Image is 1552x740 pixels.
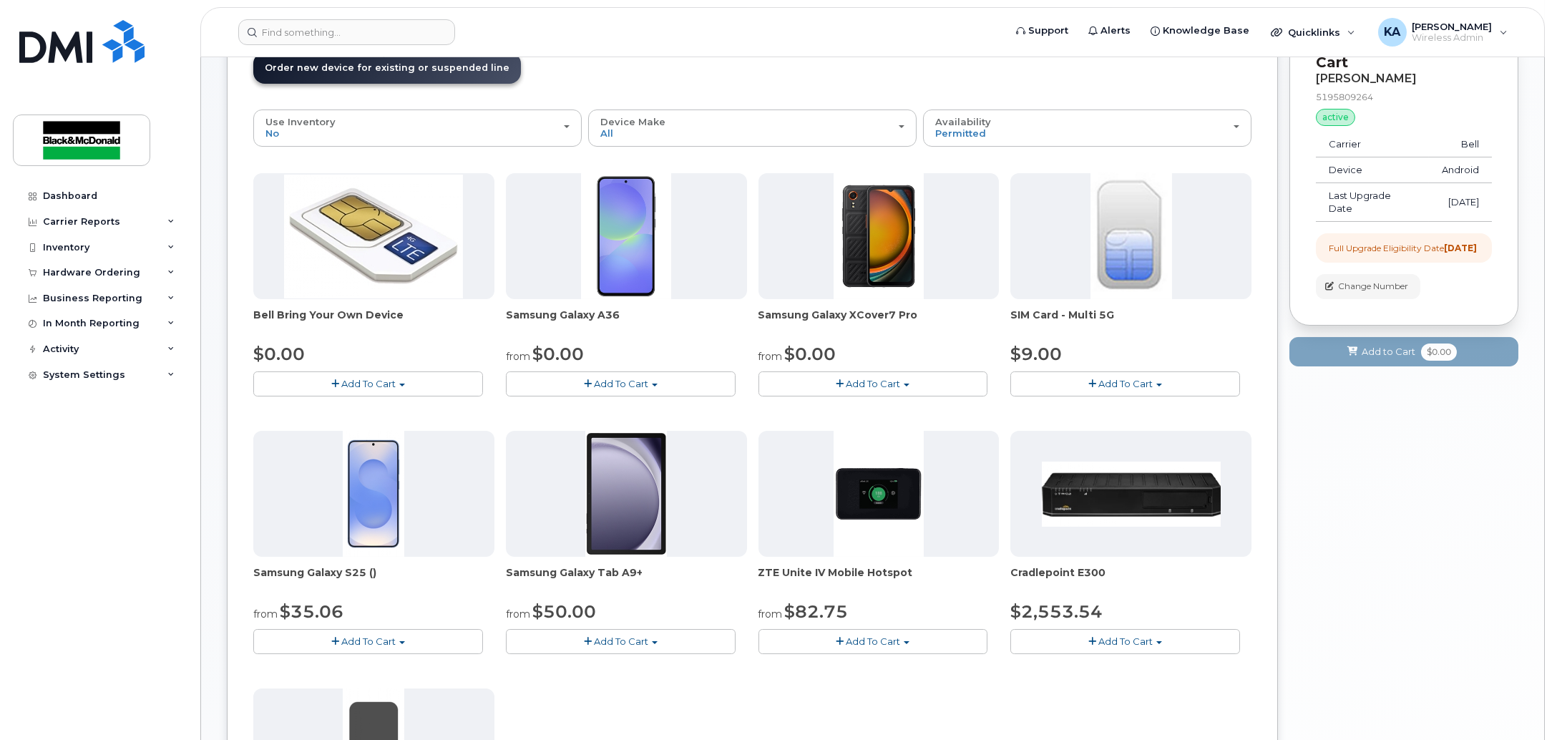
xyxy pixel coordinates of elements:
[280,601,343,622] span: $35.06
[588,109,917,147] button: Device Make All
[1329,242,1477,254] div: Full Upgrade Eligibility Date
[1010,601,1103,622] span: $2,553.54
[1028,24,1068,38] span: Support
[532,601,596,622] span: $50.00
[1316,132,1429,157] td: Carrier
[1006,16,1078,45] a: Support
[923,109,1251,147] button: Availability Permitted
[1338,280,1408,293] span: Change Number
[341,378,396,389] span: Add To Cart
[1316,52,1492,73] p: Cart
[1429,132,1492,157] td: Bell
[1010,371,1240,396] button: Add To Cart
[1316,91,1492,103] div: 5195809264
[758,565,1000,594] div: ZTE Unite IV Mobile Hotspot
[532,344,584,364] span: $0.00
[846,636,900,647] span: Add To Cart
[1316,274,1420,299] button: Change Number
[265,116,336,127] span: Use Inventory
[594,378,648,389] span: Add To Cart
[1316,72,1492,85] div: [PERSON_NAME]
[1362,345,1415,359] span: Add to Cart
[265,62,509,73] span: Order new device for existing or suspended line
[1042,462,1221,527] img: phone23700.JPG
[1010,565,1251,594] div: Cradlepoint E300
[253,344,305,364] span: $0.00
[1316,157,1429,183] td: Device
[253,109,582,147] button: Use Inventory No
[1098,378,1153,389] span: Add To Cart
[935,127,986,139] span: Permitted
[1412,21,1493,32] span: [PERSON_NAME]
[506,350,530,363] small: from
[506,629,736,654] button: Add To Cart
[1412,32,1493,44] span: Wireless Admin
[1141,16,1259,45] a: Knowledge Base
[600,116,665,127] span: Device Make
[343,431,404,557] img: phone23817.JPG
[1429,183,1492,222] td: [DATE]
[284,175,463,298] img: phone23274.JPG
[834,431,924,557] img: phone23268.JPG
[1010,344,1062,364] span: $9.00
[935,116,991,127] span: Availability
[785,344,836,364] span: $0.00
[1261,18,1365,47] div: Quicklinks
[1384,24,1400,41] span: KA
[1289,337,1518,366] button: Add to Cart $0.00
[785,601,849,622] span: $82.75
[758,371,988,396] button: Add To Cart
[506,565,747,594] div: Samsung Galaxy Tab A9+
[1090,173,1172,299] img: 00D627D4-43E9-49B7-A367-2C99342E128C.jpg
[506,608,530,620] small: from
[594,636,648,647] span: Add To Cart
[1444,243,1477,253] strong: [DATE]
[1316,183,1429,222] td: Last Upgrade Date
[253,371,483,396] button: Add To Cart
[341,636,396,647] span: Add To Cart
[253,565,494,594] div: Samsung Galaxy S25 ()
[846,378,900,389] span: Add To Cart
[834,173,924,299] img: phone23879.JPG
[585,431,668,557] img: phone23884.JPG
[1421,344,1457,361] span: $0.00
[1078,16,1141,45] a: Alerts
[1429,157,1492,183] td: Android
[1368,18,1518,47] div: Kevin Albin
[1316,109,1355,126] div: active
[1288,26,1340,38] span: Quicklinks
[758,350,783,363] small: from
[1163,24,1249,38] span: Knowledge Base
[253,308,494,336] div: Bell Bring Your Own Device
[238,19,455,45] input: Find something...
[253,629,483,654] button: Add To Cart
[600,127,613,139] span: All
[581,173,671,299] img: phone23886.JPG
[1098,636,1153,647] span: Add To Cart
[265,127,279,139] span: No
[1010,308,1251,336] div: SIM Card - Multi 5G
[758,608,783,620] small: from
[506,308,747,336] div: Samsung Galaxy A36
[506,371,736,396] button: Add To Cart
[1100,24,1131,38] span: Alerts
[758,629,988,654] button: Add To Cart
[758,308,1000,336] div: Samsung Galaxy XCover7 Pro
[253,608,278,620] small: from
[1010,629,1240,654] button: Add To Cart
